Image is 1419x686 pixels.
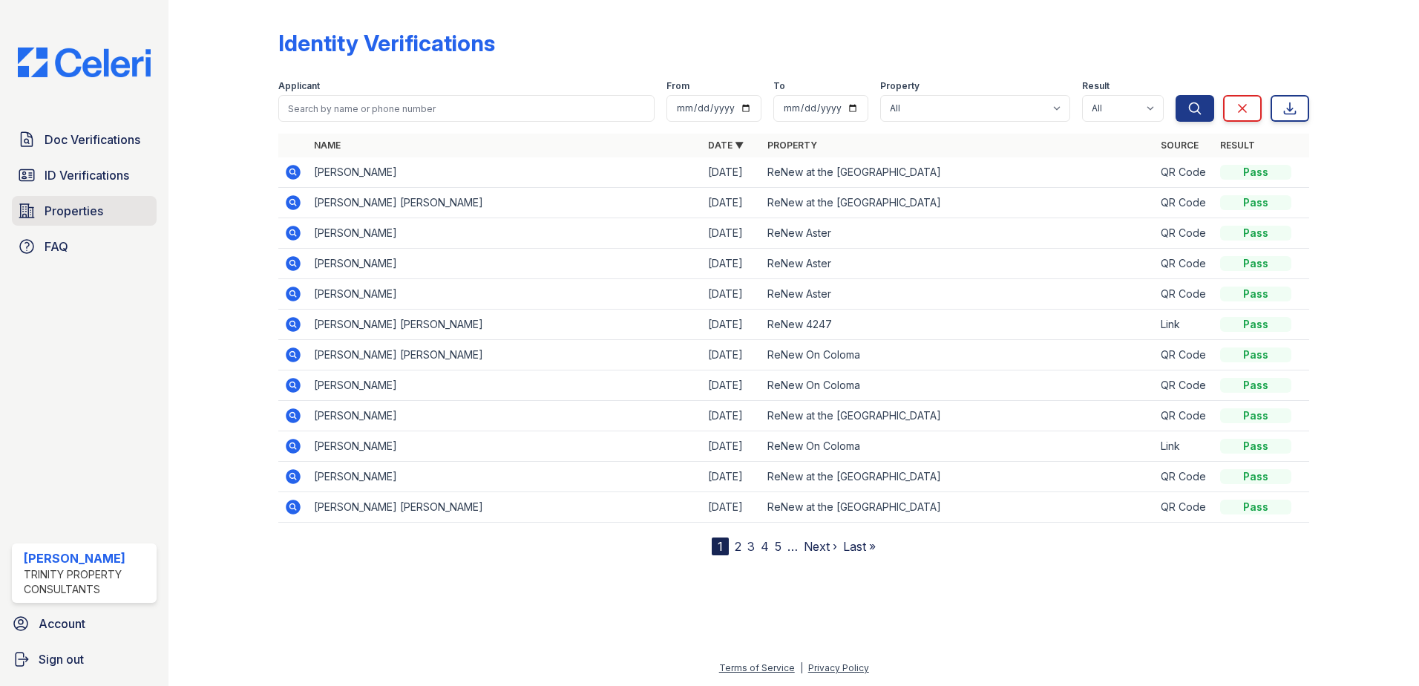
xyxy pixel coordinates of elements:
span: Properties [45,202,103,220]
td: QR Code [1155,370,1214,401]
a: Source [1161,140,1199,151]
div: Pass [1220,226,1291,241]
td: ReNew Aster [761,279,1156,310]
div: Pass [1220,165,1291,180]
div: Pass [1220,256,1291,271]
a: Result [1220,140,1255,151]
div: Identity Verifications [278,30,495,56]
td: QR Code [1155,188,1214,218]
td: ReNew Aster [761,249,1156,279]
td: [PERSON_NAME] [308,157,702,188]
a: Sign out [6,644,163,674]
a: 3 [747,539,755,554]
a: 4 [761,539,769,554]
td: QR Code [1155,462,1214,492]
td: Link [1155,431,1214,462]
a: FAQ [12,232,157,261]
td: ReNew On Coloma [761,370,1156,401]
img: CE_Logo_Blue-a8612792a0a2168367f1c8372b55b34899dd931a85d93a1a3d3e32e68fde9ad4.png [6,48,163,77]
span: FAQ [45,238,68,255]
span: Sign out [39,650,84,668]
td: [DATE] [702,310,761,340]
div: 1 [712,538,729,555]
div: [PERSON_NAME] [24,549,151,567]
div: Pass [1220,500,1291,514]
div: Pass [1220,378,1291,393]
a: 5 [775,539,781,554]
td: Link [1155,310,1214,340]
a: ID Verifications [12,160,157,190]
td: [DATE] [702,401,761,431]
td: [DATE] [702,218,761,249]
label: Property [880,80,920,92]
td: QR Code [1155,340,1214,370]
label: Result [1082,80,1110,92]
div: Pass [1220,469,1291,484]
td: [PERSON_NAME] [308,249,702,279]
td: [PERSON_NAME] [308,370,702,401]
td: QR Code [1155,279,1214,310]
td: ReNew at the [GEOGRAPHIC_DATA] [761,157,1156,188]
td: [PERSON_NAME] [308,218,702,249]
div: Pass [1220,195,1291,210]
td: ReNew at the [GEOGRAPHIC_DATA] [761,492,1156,523]
td: QR Code [1155,218,1214,249]
td: [PERSON_NAME] [PERSON_NAME] [308,340,702,370]
a: Account [6,609,163,638]
td: ReNew On Coloma [761,340,1156,370]
a: Privacy Policy [808,662,869,673]
a: Next › [804,539,837,554]
td: [PERSON_NAME] [PERSON_NAME] [308,188,702,218]
a: Properties [12,196,157,226]
a: Doc Verifications [12,125,157,154]
td: ReNew at the [GEOGRAPHIC_DATA] [761,401,1156,431]
td: [PERSON_NAME] [308,401,702,431]
td: [DATE] [702,188,761,218]
input: Search by name or phone number [278,95,655,122]
div: Pass [1220,317,1291,332]
span: ID Verifications [45,166,129,184]
td: [PERSON_NAME] [PERSON_NAME] [308,492,702,523]
div: Pass [1220,287,1291,301]
a: Terms of Service [719,662,795,673]
td: QR Code [1155,401,1214,431]
label: From [666,80,689,92]
td: ReNew at the [GEOGRAPHIC_DATA] [761,462,1156,492]
td: QR Code [1155,157,1214,188]
span: Account [39,615,85,633]
label: To [773,80,785,92]
div: Pass [1220,439,1291,454]
td: [DATE] [702,370,761,401]
td: ReNew 4247 [761,310,1156,340]
td: QR Code [1155,249,1214,279]
a: Date ▼ [708,140,744,151]
td: [PERSON_NAME] [308,462,702,492]
div: Pass [1220,347,1291,362]
td: ReNew Aster [761,218,1156,249]
td: [DATE] [702,492,761,523]
td: QR Code [1155,492,1214,523]
td: [PERSON_NAME] [308,279,702,310]
td: [PERSON_NAME] [PERSON_NAME] [308,310,702,340]
a: Property [767,140,817,151]
td: [DATE] [702,340,761,370]
span: … [787,538,798,555]
a: Name [314,140,341,151]
td: ReNew On Coloma [761,431,1156,462]
td: [DATE] [702,157,761,188]
td: [DATE] [702,462,761,492]
a: 2 [735,539,741,554]
td: ReNew at the [GEOGRAPHIC_DATA] [761,188,1156,218]
label: Applicant [278,80,320,92]
a: Last » [843,539,876,554]
td: [DATE] [702,431,761,462]
span: Doc Verifications [45,131,140,148]
div: Pass [1220,408,1291,423]
div: Trinity Property Consultants [24,567,151,597]
td: [PERSON_NAME] [308,431,702,462]
td: [DATE] [702,279,761,310]
td: [DATE] [702,249,761,279]
div: | [800,662,803,673]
